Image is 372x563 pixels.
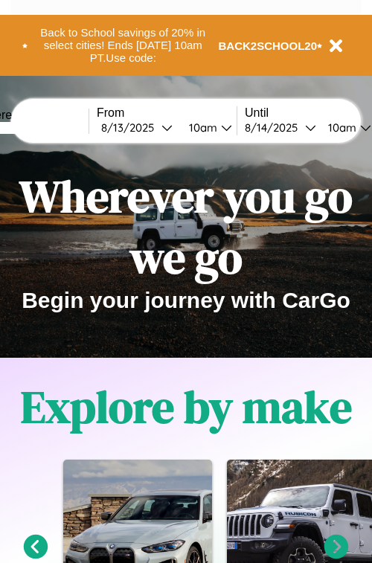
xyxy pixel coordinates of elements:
button: 8/13/2025 [97,120,177,135]
div: 8 / 14 / 2025 [245,120,305,135]
div: 10am [182,120,221,135]
b: BACK2SCHOOL20 [219,39,318,52]
label: From [97,106,237,120]
h1: Explore by make [21,376,352,437]
div: 8 / 13 / 2025 [101,120,161,135]
div: 10am [321,120,360,135]
button: 10am [177,120,237,135]
button: Back to School savings of 20% in select cities! Ends [DATE] 10am PT.Use code: [28,22,219,68]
